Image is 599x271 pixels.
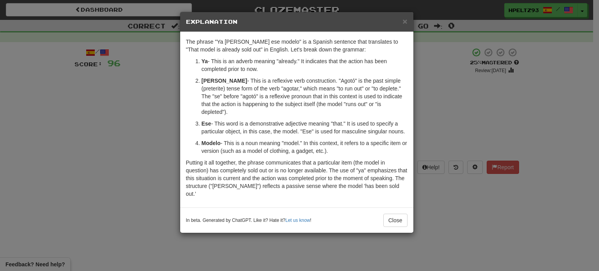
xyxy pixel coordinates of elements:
p: - This word is a demonstrative adjective meaning "that." It is used to specify a particular objec... [202,120,408,135]
span: × [402,17,407,26]
p: - This is an adverb meaning "already." It indicates that the action has been completed prior to now. [202,57,408,73]
a: Let us know [285,218,310,223]
h5: Explanation [186,18,408,26]
strong: Ya [202,58,208,64]
p: The phrase "Ya [PERSON_NAME] ese modelo" is a Spanish sentence that translates to "That model is ... [186,38,408,53]
p: - This is a noun meaning "model." In this context, it refers to a specific item or version (such ... [202,139,408,155]
p: Putting it all together, the phrase communicates that a particular item (the model in question) h... [186,159,408,198]
strong: Modelo [202,140,221,146]
small: In beta. Generated by ChatGPT. Like it? Hate it? ! [186,217,312,224]
p: - This is a reflexive verb construction. "Agotó" is the past simple (preterite) tense form of the... [202,77,408,116]
button: Close [402,17,407,25]
strong: [PERSON_NAME] [202,78,247,84]
button: Close [383,214,408,227]
strong: Ese [202,120,211,127]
